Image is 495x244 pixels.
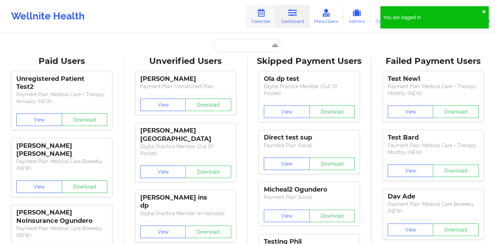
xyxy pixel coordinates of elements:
[388,201,479,214] p: Payment Plan : Medical Care Biweekly (NEW)
[309,210,355,222] button: Download
[388,193,479,201] div: Dav Ade
[264,194,355,201] p: Payment Plan : Social
[264,186,355,194] div: Micheal2 Ogundero
[383,14,482,21] div: You are logged in
[376,56,490,67] div: Failed Payment Users
[309,106,355,118] button: Download
[185,226,231,238] button: Download
[252,56,367,67] div: Skipped Payment Users
[140,166,186,178] button: View
[16,158,107,172] p: Payment Plan : Medical Care Biweekly (NEW)
[388,224,434,236] button: View
[5,56,119,67] div: Paid Users
[482,9,486,15] button: close
[140,194,231,210] div: [PERSON_NAME] ins dp
[388,134,479,142] div: Test Bard
[16,142,107,158] div: [PERSON_NAME] [PERSON_NAME]
[388,106,434,118] button: View
[433,106,479,118] button: Download
[140,127,231,143] div: [PERSON_NAME] [GEOGRAPHIC_DATA]
[388,165,434,177] button: View
[185,166,231,178] button: Download
[16,75,107,91] div: Unregistered Patient Test2
[16,113,62,126] button: View
[264,142,355,149] p: Payment Plan : Social
[309,5,344,28] a: Prescribers
[264,106,310,118] button: View
[309,158,355,170] button: Download
[264,134,355,142] div: Direct test sup
[246,5,276,28] a: Calendar
[388,75,479,83] div: Test New1
[140,75,231,83] div: [PERSON_NAME]
[264,83,355,97] p: Digital Practice Member (Out Of Pocket)
[140,99,186,111] button: View
[16,91,107,105] p: Payment Plan : Medical Care + Therapy Annually (NEW)
[62,180,108,193] button: Download
[264,75,355,83] div: Ola dp test
[433,224,479,236] button: Download
[129,56,243,67] div: Unverified Users
[16,180,62,193] button: View
[264,158,310,170] button: View
[433,165,479,177] button: Download
[140,210,231,217] p: Digital Practice Member (In-Network)
[140,143,231,157] p: Digital Practice Member (Out Of Pocket)
[276,5,309,28] a: Dashboard
[16,225,107,239] p: Payment Plan : Medical Care Biweekly (NEW)
[140,226,186,238] button: View
[62,113,108,126] button: Download
[388,142,479,156] p: Payment Plan : Medical Care + Therapy Monthly (NEW)
[140,83,231,90] p: Payment Plan : Unmatched Plan
[370,5,399,28] a: Coaches
[185,99,231,111] button: Download
[16,209,107,225] div: [PERSON_NAME] NoInsurance Ogundero
[388,83,479,97] p: Payment Plan : Medical Care + Therapy Monthly (NEW)
[343,5,370,28] a: Admins
[264,210,310,222] button: View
